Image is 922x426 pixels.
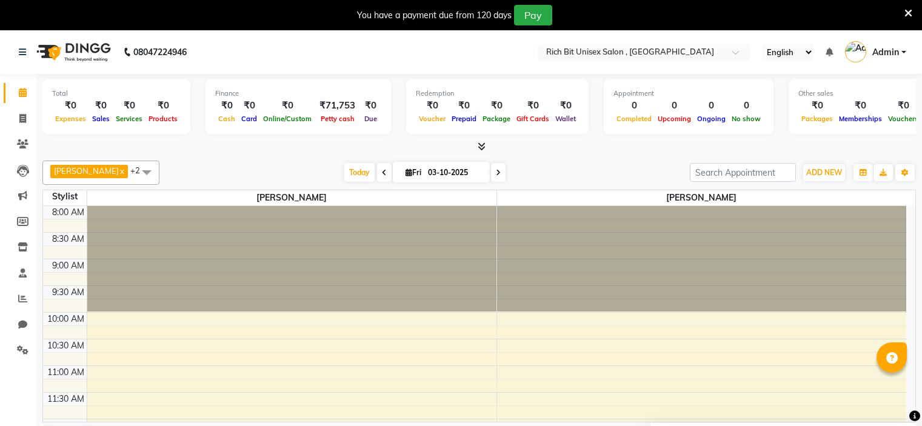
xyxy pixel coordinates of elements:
[361,115,380,123] span: Due
[344,163,375,182] span: Today
[885,115,921,123] span: Vouchers
[52,88,181,99] div: Total
[130,165,149,175] span: +2
[318,115,358,123] span: Petty cash
[729,99,764,113] div: 0
[50,259,87,272] div: 9:00 AM
[694,115,729,123] span: Ongoing
[513,115,552,123] span: Gift Cards
[89,99,113,113] div: ₹0
[403,168,424,177] span: Fri
[260,115,315,123] span: Online/Custom
[613,115,655,123] span: Completed
[357,9,512,22] div: You have a payment due from 120 days
[872,46,899,59] span: Admin
[416,99,449,113] div: ₹0
[513,99,552,113] div: ₹0
[215,88,381,99] div: Finance
[514,5,552,25] button: Pay
[416,88,579,99] div: Redemption
[145,99,181,113] div: ₹0
[836,115,885,123] span: Memberships
[845,41,866,62] img: Admin
[655,99,694,113] div: 0
[613,99,655,113] div: 0
[238,115,260,123] span: Card
[479,99,513,113] div: ₹0
[479,115,513,123] span: Package
[215,115,238,123] span: Cash
[50,206,87,219] div: 8:00 AM
[836,99,885,113] div: ₹0
[50,286,87,299] div: 9:30 AM
[806,168,842,177] span: ADD NEW
[552,99,579,113] div: ₹0
[424,164,485,182] input: 2025-10-03
[552,115,579,123] span: Wallet
[871,378,910,414] iframe: chat widget
[145,115,181,123] span: Products
[119,166,124,176] a: x
[449,99,479,113] div: ₹0
[449,115,479,123] span: Prepaid
[238,99,260,113] div: ₹0
[52,115,89,123] span: Expenses
[260,99,315,113] div: ₹0
[690,163,796,182] input: Search Appointment
[45,339,87,352] div: 10:30 AM
[50,233,87,245] div: 8:30 AM
[885,99,921,113] div: ₹0
[52,99,89,113] div: ₹0
[803,164,845,181] button: ADD NEW
[655,115,694,123] span: Upcoming
[360,99,381,113] div: ₹0
[45,393,87,405] div: 11:30 AM
[89,115,113,123] span: Sales
[798,99,836,113] div: ₹0
[497,190,907,205] span: [PERSON_NAME]
[729,115,764,123] span: No show
[45,313,87,325] div: 10:00 AM
[45,366,87,379] div: 11:00 AM
[133,35,187,69] b: 08047224946
[113,99,145,113] div: ₹0
[31,35,114,69] img: logo
[54,166,119,176] span: [PERSON_NAME]
[613,88,764,99] div: Appointment
[416,115,449,123] span: Voucher
[215,99,238,113] div: ₹0
[315,99,360,113] div: ₹71,753
[798,115,836,123] span: Packages
[43,190,87,203] div: Stylist
[113,115,145,123] span: Services
[87,190,496,205] span: [PERSON_NAME]
[694,99,729,113] div: 0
